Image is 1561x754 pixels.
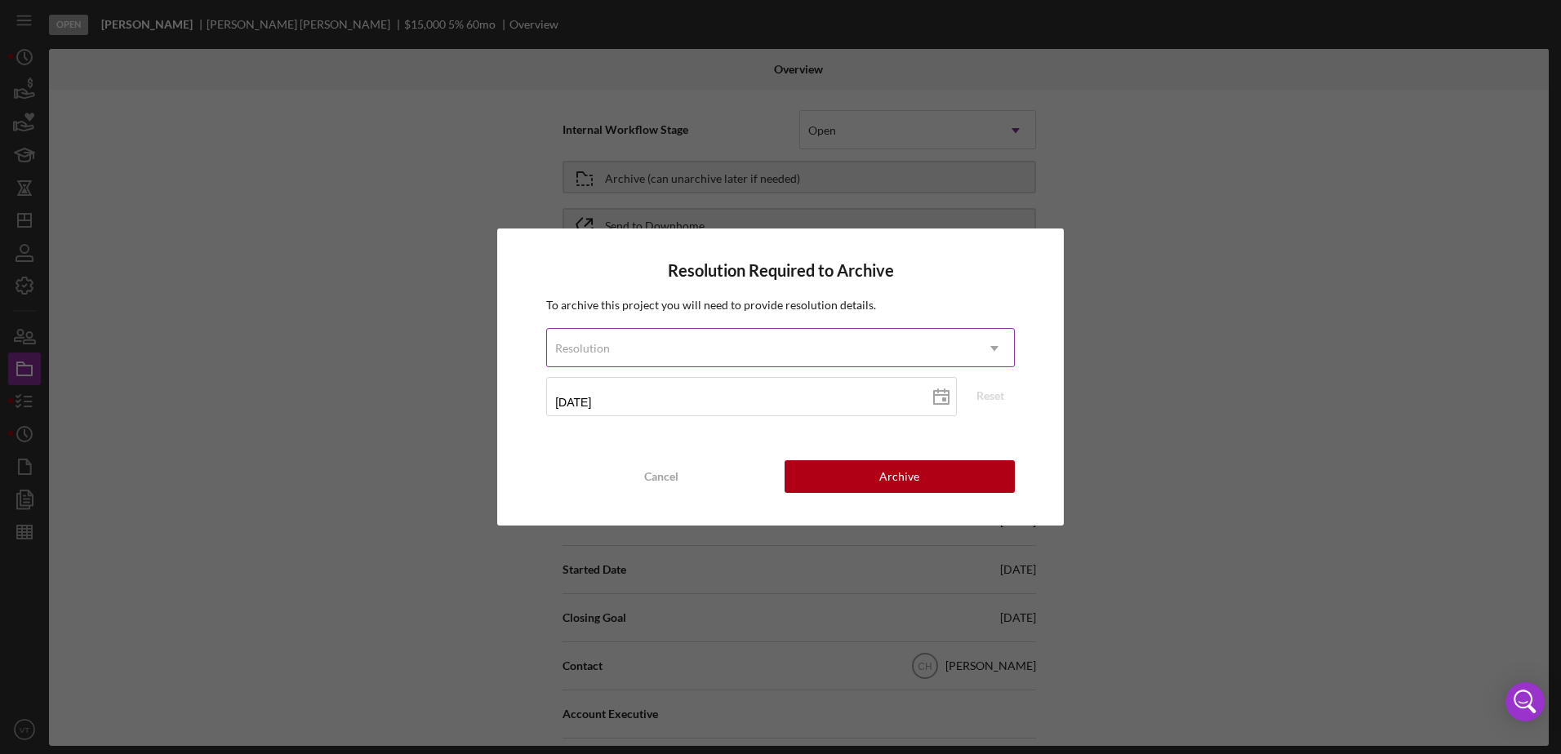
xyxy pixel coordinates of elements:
[1505,682,1545,721] div: Open Intercom Messenger
[546,261,1015,280] h4: Resolution Required to Archive
[879,460,919,493] div: Archive
[546,460,776,493] button: Cancel
[785,460,1015,493] button: Archive
[644,460,678,493] div: Cancel
[555,342,610,355] div: Resolution
[976,384,1004,408] div: Reset
[546,296,1015,314] p: To archive this project you will need to provide resolution details.
[966,384,1015,408] button: Reset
